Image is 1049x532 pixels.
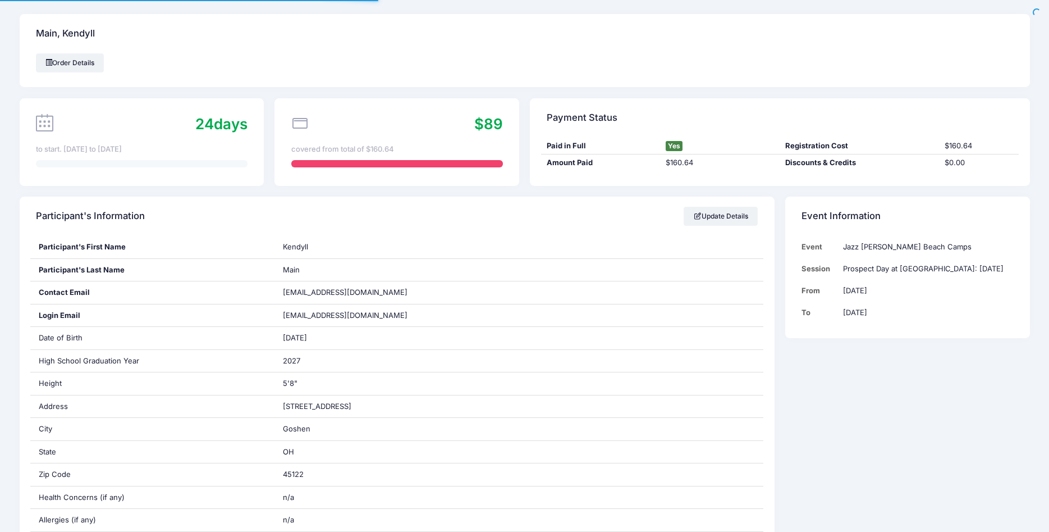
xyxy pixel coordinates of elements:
div: Address [30,395,274,418]
div: Registration Cost [780,140,939,152]
span: Yes [666,141,682,151]
a: Order Details [36,53,104,72]
div: Contact Email [30,281,274,304]
span: Goshen [283,424,310,433]
div: days [195,113,248,135]
div: $160.64 [661,157,780,169]
div: Height [30,372,274,395]
div: Allergies (if any) [30,509,274,531]
div: City [30,418,274,440]
div: Date of Birth [30,327,274,349]
span: 5'8" [283,379,297,388]
div: Zip Code [30,463,274,486]
span: [STREET_ADDRESS] [283,402,351,411]
span: 24 [195,115,214,133]
div: Paid in Full [541,140,661,152]
td: From [801,280,837,302]
td: To [801,302,837,324]
td: Prospect Day at [GEOGRAPHIC_DATA]: [DATE] [838,258,1014,280]
div: Login Email [30,304,274,327]
span: Kendyll [283,242,308,251]
h4: Main, Kendyll [36,18,95,50]
span: 45122 [283,470,304,479]
div: Participant's First Name [30,236,274,258]
span: $89 [474,115,503,133]
span: n/a [283,493,294,502]
div: $0.00 [939,157,1019,169]
td: [DATE] [838,280,1014,302]
td: Jazz [PERSON_NAME] Beach Camps [838,236,1014,258]
h4: Event Information [801,201,881,233]
span: Main [283,265,300,274]
div: State [30,441,274,463]
h4: Participant's Information [36,201,145,233]
div: covered from total of $160.64 [291,144,503,155]
h4: Payment Status [547,102,617,134]
td: [DATE] [838,302,1014,324]
td: Session [801,258,837,280]
div: Discounts & Credits [780,157,939,169]
a: Update Details [684,207,758,226]
span: OH [283,447,294,456]
span: n/a [283,515,294,524]
div: High School Graduation Year [30,350,274,372]
div: Participant's Last Name [30,259,274,281]
div: $160.64 [939,140,1019,152]
td: Event [801,236,837,258]
span: [EMAIL_ADDRESS][DOMAIN_NAME] [283,288,407,297]
span: [DATE] [283,333,307,342]
div: Amount Paid [541,157,661,169]
span: 2027 [283,356,300,365]
div: Health Concerns (if any) [30,486,274,509]
span: [EMAIL_ADDRESS][DOMAIN_NAME] [283,310,423,321]
div: to start. [DATE] to [DATE] [36,144,248,155]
